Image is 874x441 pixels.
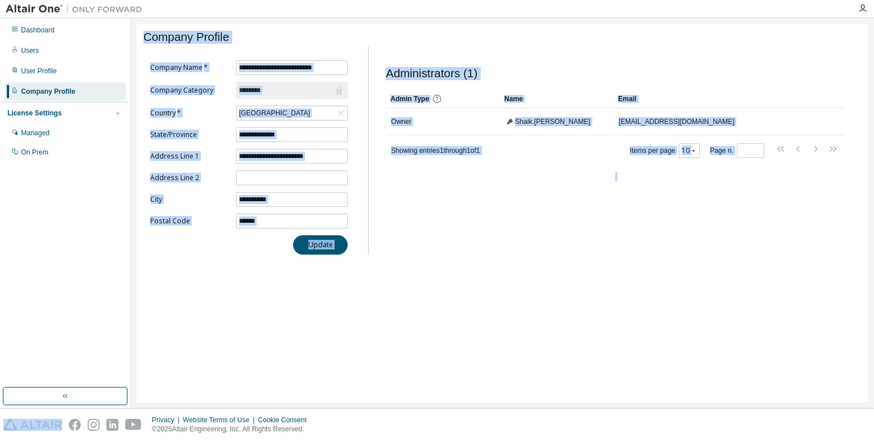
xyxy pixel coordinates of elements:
img: facebook.svg [69,419,81,431]
label: Company Name [150,63,229,72]
div: [GEOGRAPHIC_DATA] [237,106,347,120]
img: Altair One [6,3,148,15]
div: Name [504,90,609,108]
div: [GEOGRAPHIC_DATA] [237,107,312,119]
button: Update [293,235,348,255]
label: Address Line 1 [150,152,229,161]
label: Address Line 2 [150,173,229,182]
span: Showing entries 1 through 1 of 1 [391,147,480,155]
span: Company Profile [143,31,229,44]
p: © 2025 Altair Engineering, Inc. All Rights Reserved. [152,425,314,434]
span: [EMAIL_ADDRESS][DOMAIN_NAME] [619,117,734,126]
div: Email [618,90,813,108]
div: Company Profile [21,87,75,96]
span: Administrators (1) [386,67,477,80]
span: Admin Type [390,95,429,103]
label: Postal Code [150,217,229,226]
div: Privacy [152,415,183,425]
label: Country [150,109,229,118]
label: City [150,195,229,204]
label: Company Category [150,86,229,95]
span: Items per page [630,143,700,158]
div: Dashboard [21,26,55,35]
span: Owner [391,117,411,126]
div: User Profile [21,66,57,76]
div: Website Terms of Use [183,415,258,425]
div: License Settings [7,109,61,118]
button: 10 [682,146,697,155]
span: Page n. [710,143,764,158]
img: altair_logo.svg [3,419,62,431]
img: instagram.svg [88,419,100,431]
span: Shaik.[PERSON_NAME] [515,117,590,126]
div: Managed [21,128,50,138]
label: State/Province [150,130,229,139]
img: youtube.svg [125,419,142,431]
div: On Prem [21,148,48,157]
div: Users [21,46,39,55]
img: linkedin.svg [106,419,118,431]
div: Cookie Consent [258,415,313,425]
